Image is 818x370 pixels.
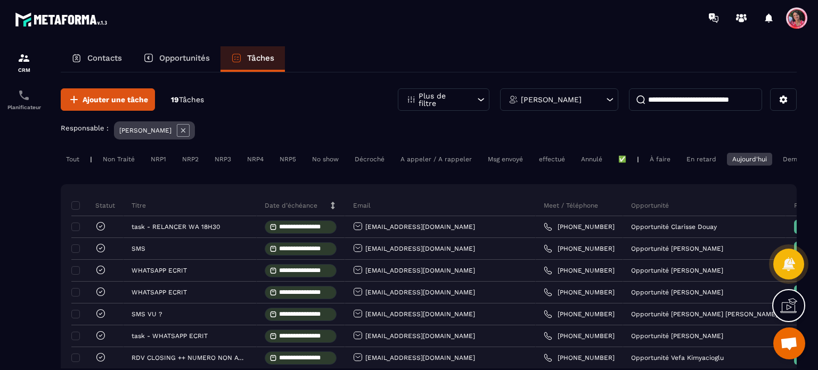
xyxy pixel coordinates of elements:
span: Tâches [179,95,204,104]
p: Tâches [247,53,274,63]
a: Contacts [61,46,133,72]
p: Phase [794,201,812,210]
p: SMS [132,245,145,252]
p: Date d’échéance [265,201,317,210]
a: [PHONE_NUMBER] [544,223,615,231]
p: Opportunité [631,201,669,210]
p: WHATSAPP ECRIT [132,267,187,274]
div: En retard [681,153,722,166]
a: formationformationCRM [3,44,45,81]
div: ✅ [613,153,632,166]
p: SMS VU ? [132,310,162,318]
span: Ajouter une tâche [83,94,148,105]
a: [PHONE_NUMBER] [544,332,615,340]
div: A appeler / A rappeler [395,153,477,166]
p: | [90,155,92,163]
div: Annulé [576,153,608,166]
p: Statut [74,201,115,210]
p: | [637,155,639,163]
p: Opportunité [PERSON_NAME] [PERSON_NAME] [631,310,778,318]
img: scheduler [18,89,30,102]
div: Aujourd'hui [727,153,772,166]
button: Ajouter une tâche [61,88,155,111]
div: NRP1 [145,153,171,166]
p: 19 [171,95,204,105]
div: Tout [61,153,85,166]
div: Msg envoyé [482,153,528,166]
p: Contacts [87,53,122,63]
div: Demain [778,153,812,166]
p: Opportunité [PERSON_NAME] [631,332,723,340]
a: Opportunités [133,46,220,72]
div: Non Traité [97,153,140,166]
p: Opportunité [PERSON_NAME] [631,289,723,296]
img: logo [15,10,111,29]
div: Ouvrir le chat [773,327,805,359]
a: [PHONE_NUMBER] [544,244,615,253]
a: [PHONE_NUMBER] [544,353,615,362]
p: Opportunité Vefa Kimyacioglu [631,354,724,361]
div: À faire [644,153,676,166]
div: No show [307,153,344,166]
p: Email [353,201,371,210]
a: [PHONE_NUMBER] [544,266,615,275]
p: Opportunité [PERSON_NAME] [631,267,723,274]
div: NRP4 [242,153,269,166]
a: [PHONE_NUMBER] [544,310,615,318]
p: Opportunité Clarisse Douay [631,223,717,231]
div: Décroché [349,153,390,166]
img: formation [18,52,30,64]
p: Meet / Téléphone [544,201,598,210]
p: [PERSON_NAME] [119,127,171,134]
p: WHATSAPP ECRIT [132,289,187,296]
div: NRP3 [209,153,236,166]
p: Responsable : [61,124,109,132]
a: [PHONE_NUMBER] [544,288,615,297]
p: task - WHATSAPP ECRIT [132,332,208,340]
div: effectué [534,153,570,166]
a: Tâches [220,46,285,72]
p: RDV CLOSING ++ NUMERO NON ATTRIBUE [132,354,246,361]
div: NRP2 [177,153,204,166]
p: Plus de filtre [419,92,465,107]
p: [PERSON_NAME] [521,96,582,103]
a: schedulerschedulerPlanificateur [3,81,45,118]
p: Opportunité [PERSON_NAME] [631,245,723,252]
p: Titre [132,201,146,210]
p: task - RELANCER WA 18H30 [132,223,220,231]
p: Planificateur [3,104,45,110]
p: CRM [3,67,45,73]
div: NRP5 [274,153,301,166]
p: Opportunités [159,53,210,63]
